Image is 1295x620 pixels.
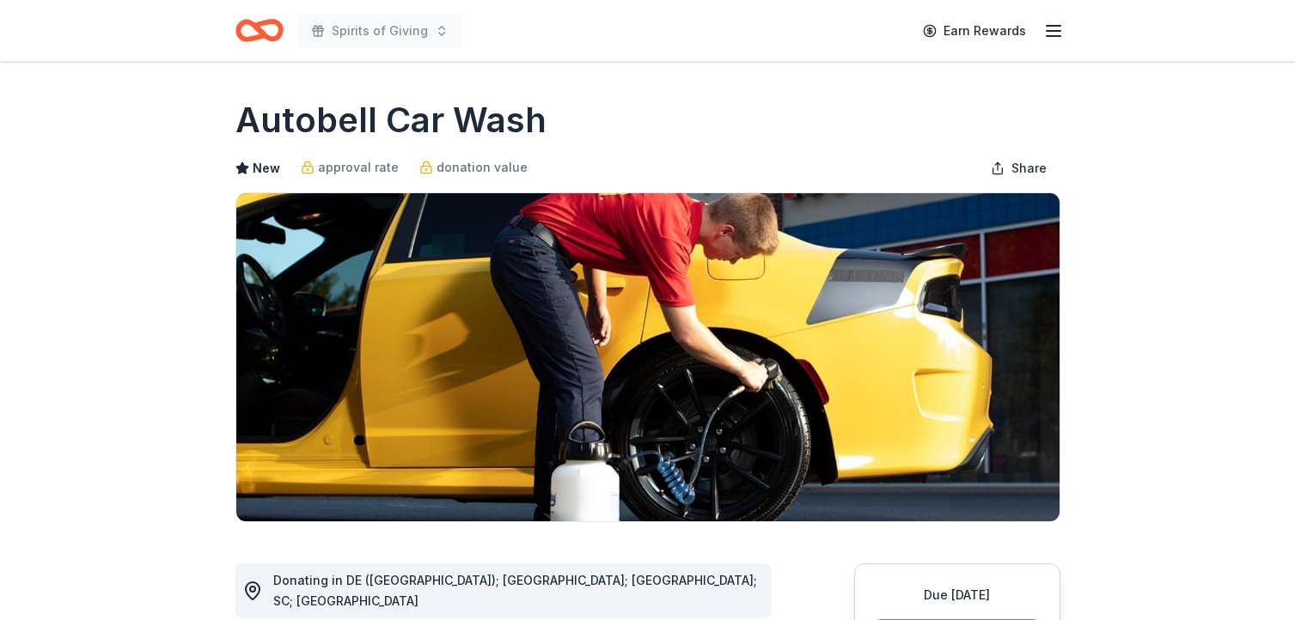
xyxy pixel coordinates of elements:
[297,14,462,48] button: Spirits of Giving
[913,15,1036,46] a: Earn Rewards
[235,96,547,144] h1: Autobell Car Wash
[977,151,1060,185] button: Share
[437,157,528,178] span: donation value
[273,573,757,608] span: Donating in DE ([GEOGRAPHIC_DATA]); [GEOGRAPHIC_DATA]; [GEOGRAPHIC_DATA]; SC; [GEOGRAPHIC_DATA]
[318,157,399,178] span: approval rate
[419,157,528,178] a: donation value
[1011,158,1047,179] span: Share
[332,21,428,41] span: Spirits of Giving
[236,193,1060,521] img: Image for Autobell Car Wash
[876,585,1039,605] div: Due [DATE]
[253,158,280,179] span: New
[301,157,399,178] a: approval rate
[235,10,284,51] a: Home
